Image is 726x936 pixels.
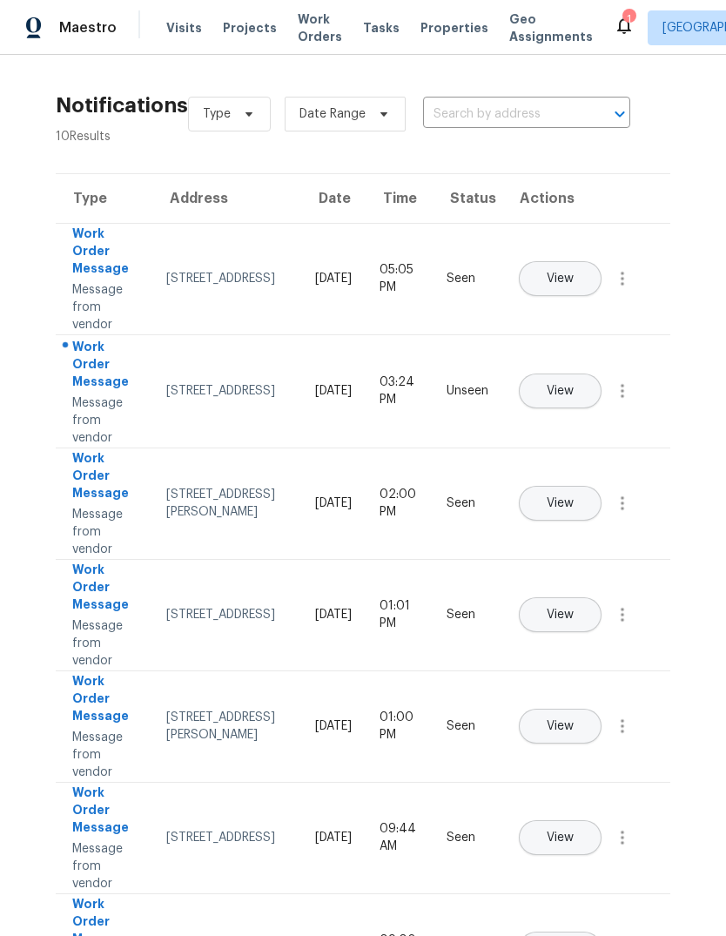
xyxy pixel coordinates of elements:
[363,22,400,34] span: Tasks
[72,840,138,892] div: Message from vendor
[502,174,670,223] th: Actions
[166,382,287,400] div: [STREET_ADDRESS]
[56,128,188,145] div: 10 Results
[447,829,488,846] div: Seen
[166,270,287,287] div: [STREET_ADDRESS]
[423,101,581,128] input: Search by address
[380,709,419,744] div: 01:00 PM
[72,617,138,670] div: Message from vendor
[72,729,138,781] div: Message from vendor
[72,506,138,558] div: Message from vendor
[447,606,488,623] div: Seen
[223,19,277,37] span: Projects
[59,19,117,37] span: Maestro
[315,606,352,623] div: [DATE]
[56,174,152,223] th: Type
[380,597,419,632] div: 01:01 PM
[56,97,188,114] h2: Notifications
[519,374,602,408] button: View
[315,270,352,287] div: [DATE]
[72,561,138,617] div: Work Order Message
[608,102,632,126] button: Open
[315,382,352,400] div: [DATE]
[447,717,488,735] div: Seen
[166,486,287,521] div: [STREET_ADDRESS][PERSON_NAME]
[547,720,574,733] span: View
[447,270,488,287] div: Seen
[166,709,287,744] div: [STREET_ADDRESS][PERSON_NAME]
[315,717,352,735] div: [DATE]
[298,10,342,45] span: Work Orders
[166,606,287,623] div: [STREET_ADDRESS]
[72,449,138,506] div: Work Order Message
[72,672,138,729] div: Work Order Message
[72,338,138,394] div: Work Order Message
[547,385,574,398] span: View
[547,609,574,622] span: View
[203,105,231,123] span: Type
[380,486,419,521] div: 02:00 PM
[72,225,138,281] div: Work Order Message
[519,261,602,296] button: View
[509,10,593,45] span: Geo Assignments
[420,19,488,37] span: Properties
[519,597,602,632] button: View
[380,374,419,408] div: 03:24 PM
[72,784,138,840] div: Work Order Message
[166,19,202,37] span: Visits
[301,174,366,223] th: Date
[519,709,602,744] button: View
[547,497,574,510] span: View
[433,174,502,223] th: Status
[152,174,301,223] th: Address
[166,829,287,846] div: [STREET_ADDRESS]
[622,10,635,28] div: 1
[519,820,602,855] button: View
[547,273,574,286] span: View
[380,820,419,855] div: 09:44 AM
[519,486,602,521] button: View
[447,382,488,400] div: Unseen
[366,174,433,223] th: Time
[72,394,138,447] div: Message from vendor
[315,829,352,846] div: [DATE]
[547,832,574,845] span: View
[380,261,419,296] div: 05:05 PM
[299,105,366,123] span: Date Range
[315,495,352,512] div: [DATE]
[447,495,488,512] div: Seen
[72,281,138,333] div: Message from vendor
